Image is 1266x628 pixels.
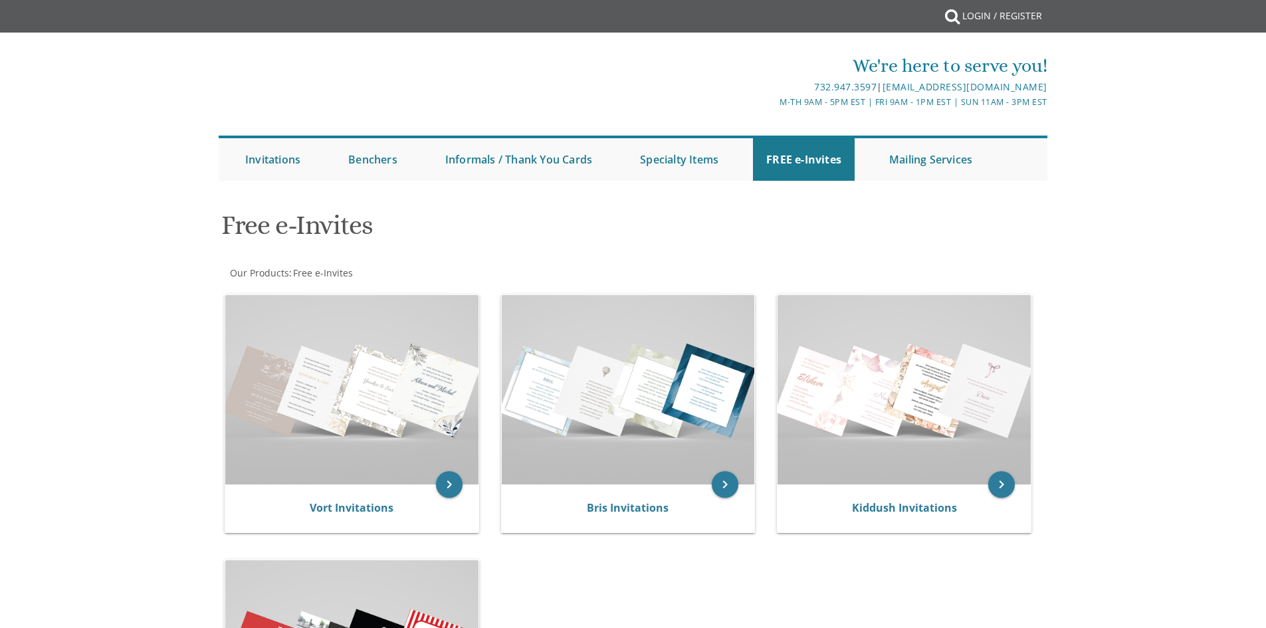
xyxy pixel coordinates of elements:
[232,138,314,181] a: Invitations
[627,138,732,181] a: Specialty Items
[219,266,633,280] div: :
[778,295,1031,484] img: Kiddush Invitations
[293,266,353,279] span: Free e-Invites
[814,80,877,93] a: 732.947.3597
[221,211,764,250] h1: Free e-Invites
[883,80,1047,93] a: [EMAIL_ADDRESS][DOMAIN_NAME]
[988,471,1015,498] a: keyboard_arrow_right
[496,79,1047,95] div: |
[876,138,986,181] a: Mailing Services
[496,95,1047,109] div: M-Th 9am - 5pm EST | Fri 9am - 1pm EST | Sun 11am - 3pm EST
[229,266,289,279] a: Our Products
[496,52,1047,79] div: We're here to serve you!
[502,295,755,484] img: Bris Invitations
[225,295,478,484] img: Vort Invitations
[712,471,738,498] a: keyboard_arrow_right
[852,500,957,515] a: Kiddush Invitations
[753,138,855,181] a: FREE e-Invites
[292,266,353,279] a: Free e-Invites
[310,500,393,515] a: Vort Invitations
[335,138,411,181] a: Benchers
[587,500,669,515] a: Bris Invitations
[436,471,463,498] a: keyboard_arrow_right
[432,138,605,181] a: Informals / Thank You Cards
